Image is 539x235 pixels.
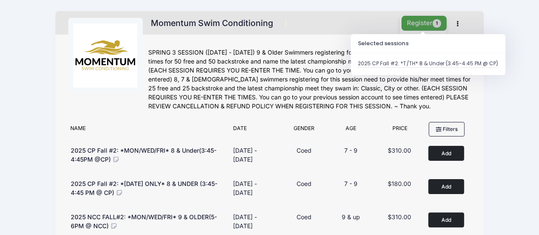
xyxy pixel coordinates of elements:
div: 2025 CP Fall #2: *T/TH* 8 & Under (3:45-4:45 PM @ CP) [358,60,498,68]
button: Register1 [401,16,447,31]
img: logo [73,23,137,87]
span: Coed [297,213,311,220]
span: $310.00 [388,147,411,154]
h1: Momentum Swim Conditioning [148,16,276,31]
span: Coed [297,180,311,187]
span: 2025 CP Fall #2: *MON/WED/FRI* 8 & Under(3:45-4:45PM @CP) [71,147,216,163]
button: Add [428,212,464,227]
div: [DATE] - [DATE] [233,146,277,164]
span: 1 [432,19,441,28]
button: Filters [429,122,464,136]
button: Add [428,179,464,194]
div: Price [375,125,424,136]
span: $180.00 [388,180,411,187]
h3: Selected sessions [351,35,505,53]
span: $310.00 [388,213,411,220]
div: SPRING 3 SESSION ([DATE] - [DATE]) 9 & Older Swimmers registering for this session need to provid... [148,48,471,111]
span: 7 - 9 [344,180,357,187]
div: Name [66,125,229,136]
div: Date [229,125,282,136]
div: Age [326,125,375,136]
span: 2025 CP Fall #2: *[DATE] ONLY* 8 & UNDER (3:45-4:45 PM @ CP) [71,180,217,196]
div: [DATE] - [DATE] [233,179,277,197]
span: 2025 NCC FALL#2: *MON/WED/FRI* 9 & OLDER(5-6PM @ NCC) [71,213,217,229]
span: 9 & up [342,213,360,220]
button: Add [428,146,464,161]
div: [DATE] - [DATE] [233,212,277,230]
span: Coed [297,147,311,154]
div: Gender [282,125,326,136]
span: 7 - 9 [344,147,357,154]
